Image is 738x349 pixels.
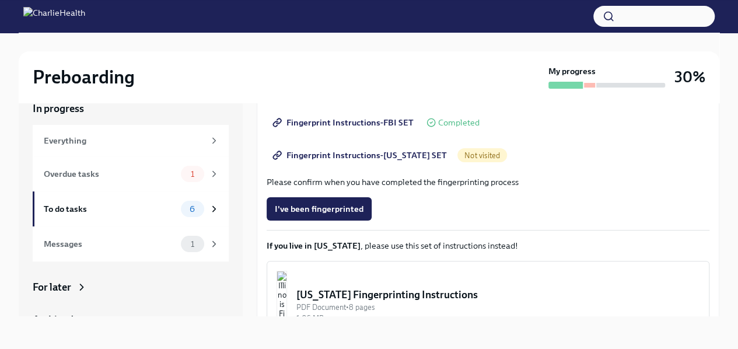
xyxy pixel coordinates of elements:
strong: If you live in [US_STATE] [267,240,361,251]
span: 1 [184,170,201,179]
span: Fingerprint Instructions-FBI SET [275,117,414,128]
img: CharlieHealth [23,7,85,26]
a: Overdue tasks1 [33,156,229,191]
span: Not visited [457,151,507,160]
div: PDF Document • 8 pages [296,302,699,313]
div: To do tasks [44,203,176,215]
a: In progress [33,102,229,116]
a: To do tasks6 [33,191,229,226]
a: Everything [33,125,229,156]
h2: Preboarding [33,65,135,89]
h3: 30% [674,67,705,88]
a: Fingerprint Instructions-FBI SET [267,111,422,134]
a: Archived [33,313,229,327]
span: 6 [183,205,202,214]
span: 1 [184,240,201,249]
button: I've been fingerprinted [267,197,372,221]
p: , please use this set of instructions instead! [267,240,709,252]
a: Fingerprint Instructions-[US_STATE] SET [267,144,455,167]
span: Completed [438,118,480,127]
span: Fingerprint Instructions-[US_STATE] SET [275,149,447,161]
p: Please confirm when you have completed the fingerprinting process [267,176,709,188]
div: [US_STATE] Fingerprinting Instructions [296,288,699,302]
a: Messages1 [33,226,229,261]
a: For later [33,280,229,294]
div: Everything [44,134,204,147]
div: For later [33,280,71,294]
img: Illinois Fingerprinting Instructions [277,271,287,341]
span: I've been fingerprinted [275,203,363,215]
div: Overdue tasks [44,167,176,180]
div: 1.06 MB [296,313,699,324]
div: Messages [44,238,176,250]
strong: My progress [548,65,596,77]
